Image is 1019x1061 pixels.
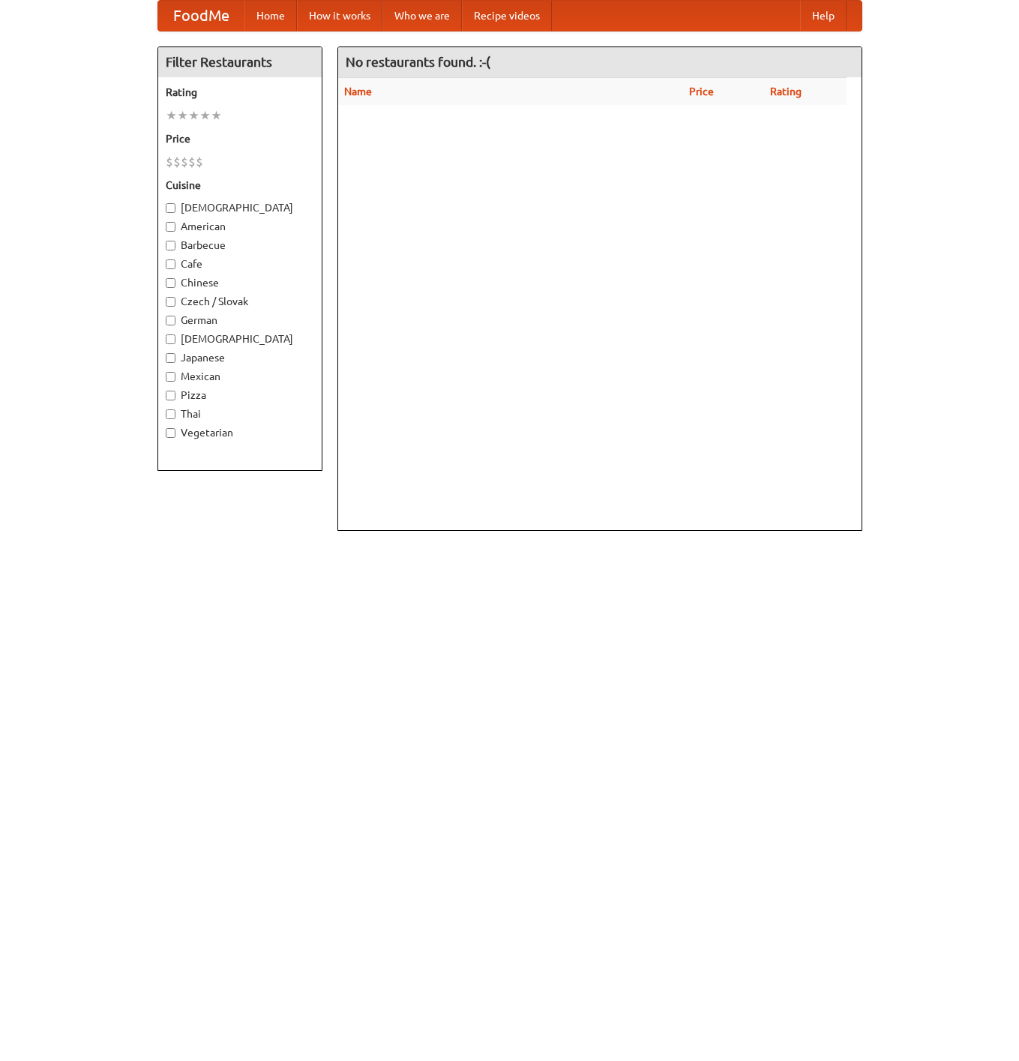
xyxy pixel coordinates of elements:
[166,372,175,382] input: Mexican
[166,178,314,193] h5: Cuisine
[770,85,802,97] a: Rating
[166,294,314,309] label: Czech / Slovak
[211,107,222,124] li: ★
[462,1,552,31] a: Recipe videos
[166,316,175,325] input: German
[166,406,314,421] label: Thai
[166,278,175,288] input: Chinese
[166,334,175,344] input: [DEMOGRAPHIC_DATA]
[166,85,314,100] h5: Rating
[166,353,175,363] input: Japanese
[166,259,175,269] input: Cafe
[166,203,175,213] input: [DEMOGRAPHIC_DATA]
[166,241,175,250] input: Barbecue
[166,275,314,290] label: Chinese
[166,200,314,215] label: [DEMOGRAPHIC_DATA]
[166,297,175,307] input: Czech / Slovak
[166,256,314,271] label: Cafe
[297,1,382,31] a: How it works
[173,154,181,170] li: $
[158,47,322,77] h4: Filter Restaurants
[199,107,211,124] li: ★
[196,154,203,170] li: $
[188,154,196,170] li: $
[177,107,188,124] li: ★
[166,428,175,438] input: Vegetarian
[689,85,714,97] a: Price
[181,154,188,170] li: $
[166,369,314,384] label: Mexican
[166,222,175,232] input: American
[166,425,314,440] label: Vegetarian
[166,391,175,400] input: Pizza
[188,107,199,124] li: ★
[166,350,314,365] label: Japanese
[166,107,177,124] li: ★
[166,131,314,146] h5: Price
[158,1,244,31] a: FoodMe
[166,331,314,346] label: [DEMOGRAPHIC_DATA]
[166,154,173,170] li: $
[344,85,372,97] a: Name
[166,409,175,419] input: Thai
[166,388,314,403] label: Pizza
[166,219,314,234] label: American
[800,1,847,31] a: Help
[244,1,297,31] a: Home
[382,1,462,31] a: Who we are
[166,313,314,328] label: German
[346,55,490,69] ng-pluralize: No restaurants found. :-(
[166,238,314,253] label: Barbecue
